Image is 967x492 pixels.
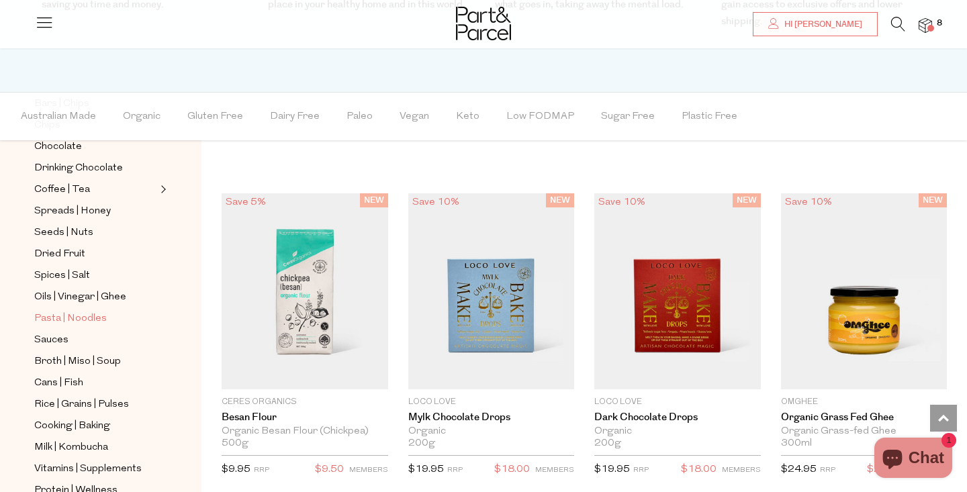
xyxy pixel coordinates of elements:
[781,411,948,424] a: Organic Grass Fed Ghee
[753,12,878,36] a: Hi [PERSON_NAME]
[408,411,575,424] a: Mylk Chocolate Drops
[633,466,649,474] small: RRP
[34,332,156,348] a: Sauces
[820,466,835,474] small: RRP
[867,461,903,479] span: $22.50
[123,93,160,140] span: Organic
[34,246,156,262] a: Dried Fruit
[34,461,142,477] span: Vitamins | Supplements
[682,93,737,140] span: Plastic Free
[781,193,836,211] div: Save 10%
[34,139,82,155] span: Chocolate
[222,464,250,475] span: $9.95
[594,438,621,450] span: 200g
[34,332,68,348] span: Sauces
[187,93,243,140] span: Gluten Free
[919,193,947,207] span: NEW
[722,466,761,474] small: MEMBERS
[34,310,156,327] a: Pasta | Noodles
[34,224,156,241] a: Seeds | Nuts
[594,464,630,475] span: $19.95
[594,193,761,389] img: Dark Chocolate Drops
[408,464,444,475] span: $19.95
[933,17,946,30] span: 8
[21,93,96,140] span: Australian Made
[222,193,388,389] img: Besan Flour
[315,461,344,479] span: $9.50
[594,426,761,438] div: Organic
[34,397,129,413] span: Rice | Grains | Pulses
[34,203,156,219] a: Spreads | Honey
[594,411,761,424] a: Dark Chocolate Drops
[34,354,121,370] span: Broth | Miso | Soup
[546,193,574,207] span: NEW
[34,289,156,305] a: Oils | Vinegar | Ghee
[34,439,156,456] a: Milk | Kombucha
[222,411,388,424] a: Besan Flour
[360,193,388,207] span: NEW
[270,93,320,140] span: Dairy Free
[535,466,574,474] small: MEMBERS
[34,225,93,241] span: Seeds | Nuts
[781,193,948,389] img: Organic Grass Fed Ghee
[222,438,248,450] span: 500g
[408,438,435,450] span: 200g
[34,160,123,177] span: Drinking Chocolate
[34,375,156,391] a: Cans | Fish
[594,193,649,211] div: Save 10%
[34,417,156,434] a: Cooking | Baking
[157,181,167,197] button: Expand/Collapse Coffee | Tea
[34,181,156,198] a: Coffee | Tea
[456,93,479,140] span: Keto
[34,311,107,327] span: Pasta | Noodles
[34,267,156,284] a: Spices | Salt
[781,438,812,450] span: 300ml
[781,396,948,408] p: OMGhee
[781,426,948,438] div: Organic Grass-fed Ghee
[34,375,83,391] span: Cans | Fish
[408,193,575,389] img: Mylk Chocolate Drops
[34,460,156,477] a: Vitamins | Supplements
[254,466,269,474] small: RRP
[34,353,156,370] a: Broth | Miso | Soup
[781,464,817,475] span: $24.95
[34,138,156,155] a: Chocolate
[456,7,511,40] img: Part&Parcel
[781,19,862,30] span: Hi [PERSON_NAME]
[34,203,111,219] span: Spreads | Honey
[34,289,126,305] span: Oils | Vinegar | Ghee
[222,426,388,438] div: Organic Besan Flour (Chickpea)
[447,466,463,474] small: RRP
[400,93,429,140] span: Vegan
[594,396,761,408] p: Loco Love
[34,160,156,177] a: Drinking Chocolate
[347,93,373,140] span: Paleo
[34,182,90,198] span: Coffee | Tea
[601,93,655,140] span: Sugar Free
[34,440,108,456] span: Milk | Kombucha
[733,193,761,207] span: NEW
[34,396,156,413] a: Rice | Grains | Pulses
[494,461,530,479] span: $18.00
[408,396,575,408] p: Loco Love
[34,418,110,434] span: Cooking | Baking
[408,426,575,438] div: Organic
[681,461,717,479] span: $18.00
[506,93,574,140] span: Low FODMAP
[34,268,90,284] span: Spices | Salt
[919,18,932,32] a: 8
[870,438,956,481] inbox-online-store-chat: Shopify online store chat
[222,396,388,408] p: Ceres Organics
[222,193,270,211] div: Save 5%
[34,246,85,262] span: Dried Fruit
[349,466,388,474] small: MEMBERS
[408,193,463,211] div: Save 10%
